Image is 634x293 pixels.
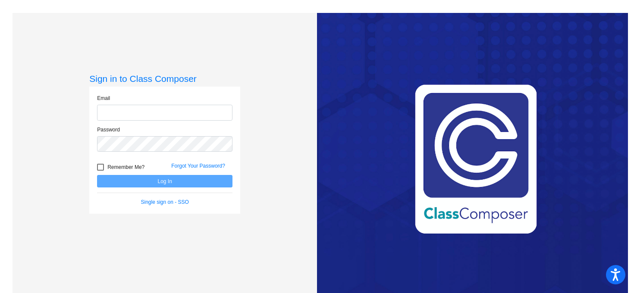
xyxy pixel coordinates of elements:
[97,126,120,134] label: Password
[89,73,240,84] h3: Sign in to Class Composer
[97,94,110,102] label: Email
[171,163,225,169] a: Forgot Your Password?
[141,199,189,205] a: Single sign on - SSO
[107,162,144,172] span: Remember Me?
[97,175,232,187] button: Log In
